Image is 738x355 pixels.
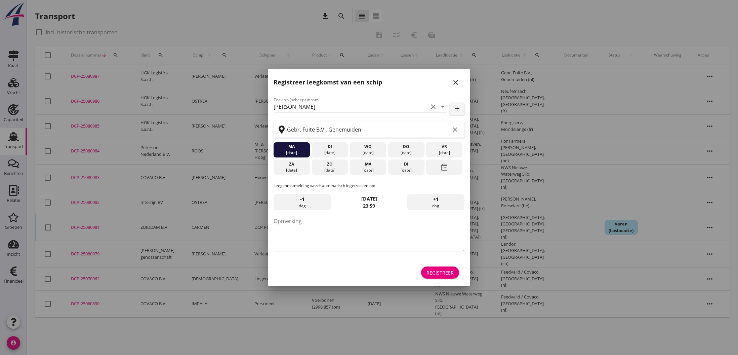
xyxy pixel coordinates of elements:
div: vr [428,144,461,150]
div: [DATE] [275,150,308,156]
div: [DATE] [428,150,461,156]
i: add [453,105,461,113]
div: [DATE] [390,167,423,173]
span: -1 [300,196,304,203]
i: clear [429,103,437,111]
strong: 23:59 [363,203,375,209]
div: [DATE] [313,167,346,173]
div: di [390,161,423,167]
div: dag [407,194,464,210]
div: [DATE] [352,150,384,156]
span: +1 [433,196,439,203]
div: [DATE] [275,167,308,173]
div: ma [275,144,308,150]
i: clear [451,126,459,134]
div: Registreer [426,269,454,276]
strong: [DATE] [361,196,377,202]
h2: Registreer leegkomst van een schip [274,78,382,87]
i: date_range [440,161,448,173]
div: ma [352,161,384,167]
div: dag [274,194,331,210]
div: do [390,144,423,150]
div: [DATE] [390,150,423,156]
i: close [452,78,460,86]
div: wo [352,144,384,150]
input: Zoek op (scheeps)naam [274,101,428,112]
i: arrow_drop_down [439,103,447,111]
div: [DATE] [352,167,384,173]
textarea: Opmerking [274,216,464,251]
p: Leegkomstmelding wordt automatisch ingetrokken op: [274,183,464,189]
div: zo [313,161,346,167]
input: Zoek op terminal of plaats [287,124,450,135]
div: [DATE] [313,150,346,156]
button: Registreer [421,267,459,279]
div: za [275,161,308,167]
div: di [313,144,346,150]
